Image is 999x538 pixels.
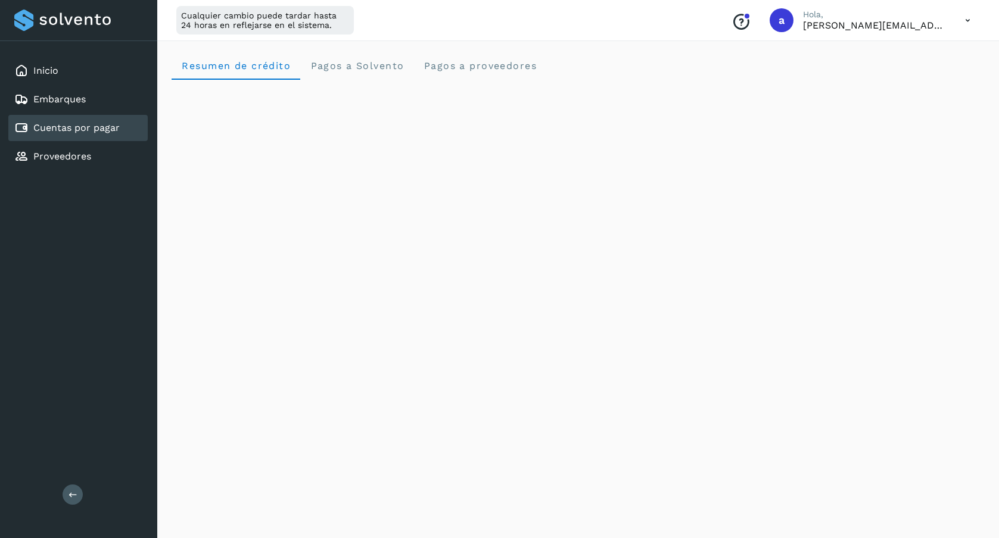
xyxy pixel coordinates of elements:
a: Proveedores [33,151,91,162]
a: Embarques [33,93,86,105]
span: Pagos a Solvento [310,60,404,71]
div: Inicio [8,58,148,84]
span: Pagos a proveedores [423,60,537,71]
div: Cualquier cambio puede tardar hasta 24 horas en reflejarse en el sistema. [176,6,354,35]
p: agustin@cubbo.com [803,20,946,31]
a: Inicio [33,65,58,76]
div: Proveedores [8,143,148,170]
div: Embarques [8,86,148,112]
span: Resumen de crédito [181,60,291,71]
a: Cuentas por pagar [33,122,120,133]
div: Cuentas por pagar [8,115,148,141]
p: Hola, [803,10,946,20]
